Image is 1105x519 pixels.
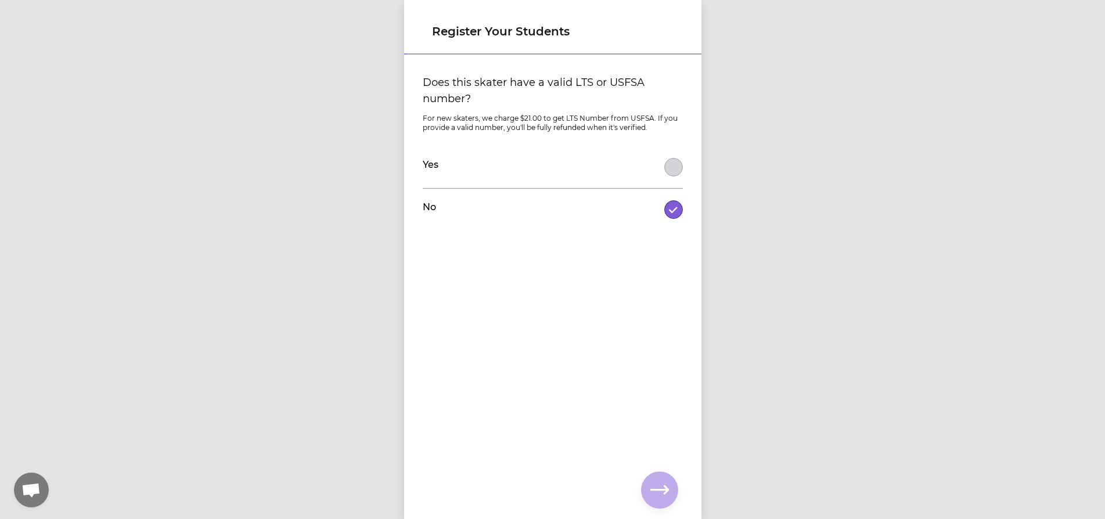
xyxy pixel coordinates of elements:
[423,200,436,214] label: No
[423,158,438,172] label: Yes
[432,23,674,39] h1: Register Your Students
[423,74,683,107] label: Does this skater have a valid LTS or USFSA number?
[14,473,49,507] div: Open chat
[423,114,683,132] p: For new skaters, we charge $21.00 to get LTS Number from USFSA. If you provide a valid number, yo...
